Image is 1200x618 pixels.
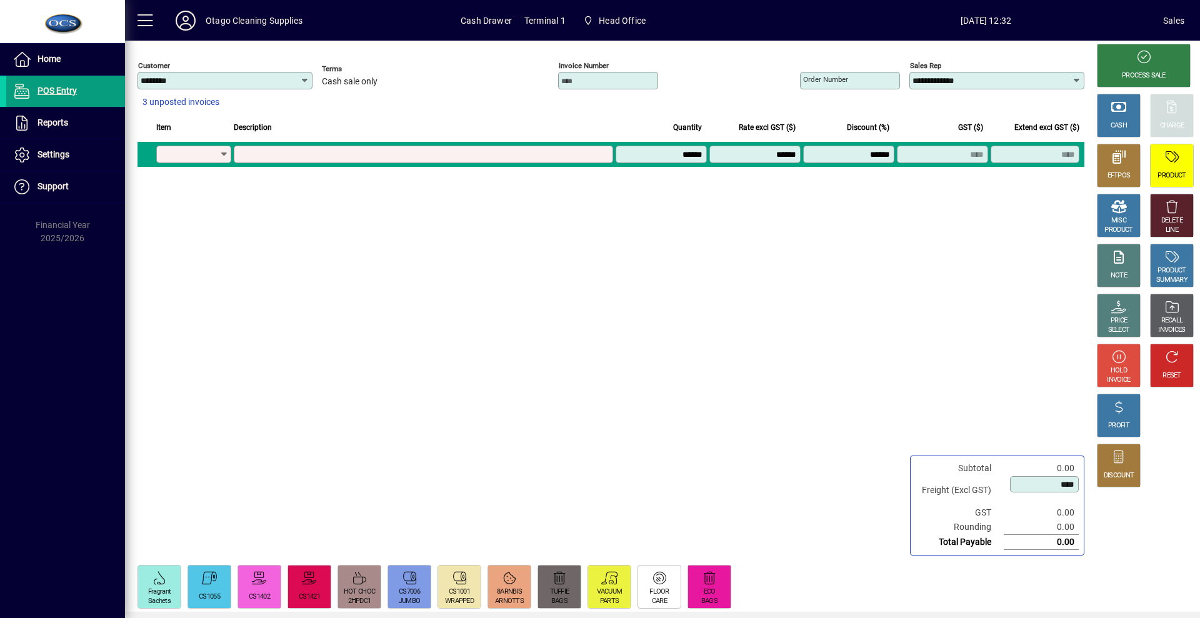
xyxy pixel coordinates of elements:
[1162,371,1181,381] div: RESET
[1107,171,1131,181] div: EFTPOS
[6,107,125,139] a: Reports
[550,587,569,597] div: TUFFIE
[1160,121,1184,131] div: CHARGE
[156,121,171,134] span: Item
[138,61,170,70] mat-label: Customer
[142,96,219,109] span: 3 unposted invoices
[497,587,522,597] div: 8ARNBIS
[803,75,848,84] mat-label: Order number
[37,54,61,64] span: Home
[1107,376,1130,385] div: INVOICE
[649,587,669,597] div: FLOOR
[249,592,270,602] div: CS1402
[1163,11,1184,31] div: Sales
[1108,326,1130,335] div: SELECT
[916,476,1004,506] td: Freight (Excl GST)
[916,520,1004,535] td: Rounding
[1004,535,1079,550] td: 0.00
[916,461,1004,476] td: Subtotal
[37,117,68,127] span: Reports
[1104,471,1134,481] div: DISCOUNT
[524,11,566,31] span: Terminal 1
[199,592,220,602] div: CS1055
[148,597,171,606] div: Sachets
[322,65,397,73] span: Terms
[322,77,377,87] span: Cash sale only
[597,587,622,597] div: VACUUM
[559,61,609,70] mat-label: Invoice number
[1108,421,1129,431] div: PROFIT
[461,11,512,31] span: Cash Drawer
[652,597,667,606] div: CARE
[37,86,77,96] span: POS Entry
[399,587,420,597] div: CS7006
[6,44,125,75] a: Home
[701,597,717,606] div: BAGS
[37,149,69,159] span: Settings
[445,597,474,606] div: WRAPPED
[6,139,125,171] a: Settings
[1004,506,1079,520] td: 0.00
[1157,266,1186,276] div: PRODUCT
[739,121,796,134] span: Rate excl GST ($)
[1157,171,1186,181] div: PRODUCT
[673,121,702,134] span: Quantity
[1161,216,1182,226] div: DELETE
[1004,461,1079,476] td: 0.00
[399,597,421,606] div: JUMBO
[166,9,206,32] button: Profile
[809,11,1163,31] span: [DATE] 12:32
[916,506,1004,520] td: GST
[495,597,524,606] div: ARNOTTS
[1156,276,1187,285] div: SUMMARY
[1004,520,1079,535] td: 0.00
[348,597,371,606] div: 2HPDC1
[578,9,651,32] span: Head Office
[1111,366,1127,376] div: HOLD
[1158,326,1185,335] div: INVOICES
[600,597,619,606] div: PARTS
[551,597,567,606] div: BAGS
[1111,216,1126,226] div: MISC
[1104,226,1132,235] div: PRODUCT
[299,592,320,602] div: CS1421
[1111,316,1127,326] div: PRICE
[1111,121,1127,131] div: CASH
[344,587,375,597] div: HOT CHOC
[1122,71,1166,81] div: PROCESS SALE
[958,121,983,134] span: GST ($)
[148,587,171,597] div: Fragrant
[449,587,470,597] div: CS1001
[1161,316,1183,326] div: RECALL
[234,121,272,134] span: Description
[137,91,224,114] button: 3 unposted invoices
[37,181,69,191] span: Support
[599,11,646,31] span: Head Office
[6,171,125,202] a: Support
[1014,121,1079,134] span: Extend excl GST ($)
[916,535,1004,550] td: Total Payable
[847,121,889,134] span: Discount (%)
[704,587,716,597] div: ECO
[206,11,302,31] div: Otago Cleaning Supplies
[1111,271,1127,281] div: NOTE
[1166,226,1178,235] div: LINE
[910,61,941,70] mat-label: Sales rep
